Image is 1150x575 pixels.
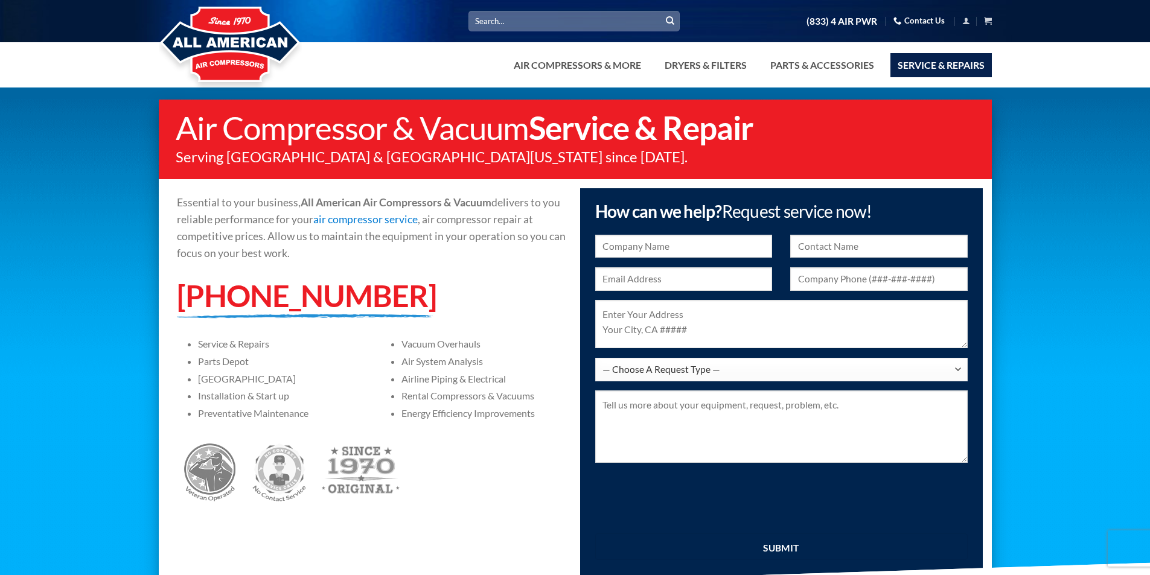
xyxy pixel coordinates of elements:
p: Airline Piping & Electrical [401,373,566,384]
button: Submit [661,12,679,30]
a: Dryers & Filters [657,53,754,77]
h1: Air Compressor & Vacuum [176,112,980,144]
input: Contact Name [790,235,968,258]
p: Vacuum Overhauls [401,338,566,349]
a: Login [962,13,970,28]
p: [GEOGRAPHIC_DATA] [198,373,362,384]
span: How can we help? [595,201,872,221]
span: Request service now! [722,201,872,221]
input: Search… [468,11,680,31]
p: Rental Compressors & Vacuums [401,390,566,401]
p: Service & Repairs [198,338,362,349]
input: Company Phone (###-###-####) [790,267,968,291]
p: Serving [GEOGRAPHIC_DATA] & [GEOGRAPHIC_DATA][US_STATE] since [DATE]. [176,150,980,164]
p: Preventative Maintenance [198,407,362,419]
a: Air Compressors & More [506,53,648,77]
span: Essential to your business, delivers to you reliable performance for your , air compressor repair... [177,196,566,259]
input: Submit [595,533,968,560]
a: [PHONE_NUMBER] [177,277,436,314]
p: Parts Depot [198,355,362,367]
input: Email Address [595,267,773,291]
input: Company Name [595,235,773,258]
a: (833) 4 AIR PWR [807,11,877,32]
a: Contact Us [893,11,945,30]
a: Parts & Accessories [763,53,881,77]
p: Air System Analysis [401,355,566,367]
iframe: reCAPTCHA [595,477,779,524]
p: Energy Efficiency Improvements [401,407,566,419]
p: Installation & Start up [198,390,362,401]
a: air compressor service [313,213,418,226]
strong: All American Air Compressors & Vacuum [301,196,491,209]
a: Service & Repairs [890,53,992,77]
strong: Service & Repair [529,109,753,147]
